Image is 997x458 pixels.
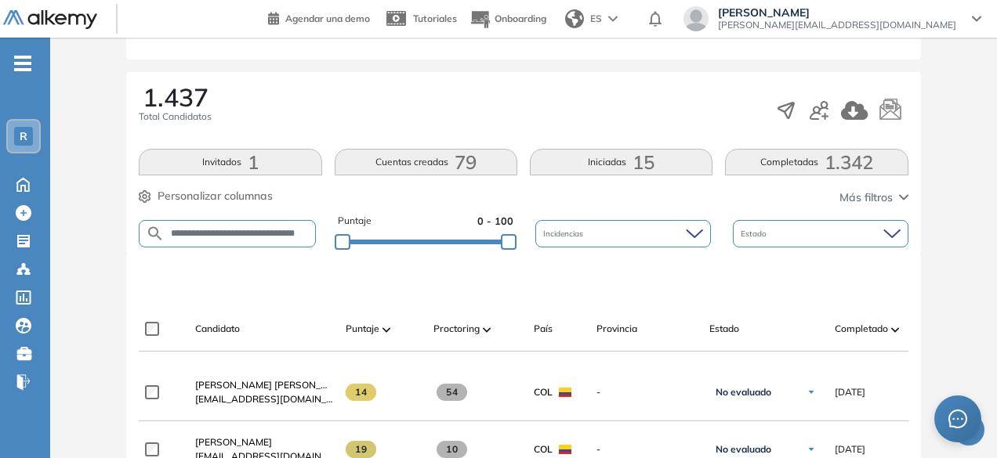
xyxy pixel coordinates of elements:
span: No evaluado [716,443,771,456]
span: No evaluado [716,386,771,398]
span: 0 - 100 [477,214,513,229]
span: [PERSON_NAME] [195,436,272,448]
a: Agendar una demo [268,8,370,27]
img: Ícono de flecha [807,388,816,397]
div: Incidencias [535,220,711,247]
span: 19 [346,441,376,458]
span: R [20,130,27,142]
span: [DATE] [835,442,865,456]
span: Tutoriales [413,13,457,24]
span: - [596,385,697,399]
i: - [14,62,31,65]
img: [missing "en.ARROW_ALT" translation] [483,327,491,332]
span: Estado [741,228,770,240]
img: arrow [608,16,618,22]
img: COL [559,445,571,454]
span: Total Candidatos [139,110,212,124]
span: Completado [835,322,888,336]
img: Logo [3,10,97,30]
span: [DATE] [835,385,865,399]
span: 1.437 [143,85,208,110]
span: País [534,322,553,336]
span: Onboarding [495,13,546,24]
span: Más filtros [839,189,893,206]
span: message [948,409,967,428]
img: [missing "en.ARROW_ALT" translation] [382,327,390,332]
span: Proctoring [433,322,480,336]
img: COL [559,388,571,397]
span: Puntaje [338,214,372,229]
img: SEARCH_ALT [146,224,165,243]
button: Onboarding [469,2,546,36]
img: [missing "en.ARROW_ALT" translation] [891,327,899,332]
div: Estado [733,220,908,247]
span: COL [534,385,553,399]
span: 54 [437,384,467,401]
span: [EMAIL_ADDRESS][DOMAIN_NAME] [195,392,333,406]
button: Cuentas creadas79 [335,149,517,175]
button: Invitados1 [139,149,321,175]
span: Personalizar columnas [158,188,273,204]
span: Estado [709,322,739,336]
span: 14 [346,384,376,401]
span: - [596,442,697,456]
span: Agendar una demo [285,13,370,24]
span: [PERSON_NAME] [718,6,956,19]
button: Completadas1.342 [725,149,908,175]
a: [PERSON_NAME] [195,435,333,449]
span: Provincia [596,322,637,336]
button: Más filtros [839,189,908,206]
span: Candidato [195,322,240,336]
span: [PERSON_NAME][EMAIL_ADDRESS][DOMAIN_NAME] [718,19,956,31]
span: 10 [437,441,467,458]
img: Ícono de flecha [807,445,816,454]
span: Incidencias [543,228,586,240]
span: ES [590,12,602,26]
button: Personalizar columnas [139,188,273,204]
span: [PERSON_NAME] [PERSON_NAME] [195,379,351,391]
img: world [565,9,584,28]
button: Iniciadas15 [530,149,712,175]
span: COL [534,442,553,456]
span: Puntaje [346,322,379,336]
a: [PERSON_NAME] [PERSON_NAME] [195,378,333,392]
